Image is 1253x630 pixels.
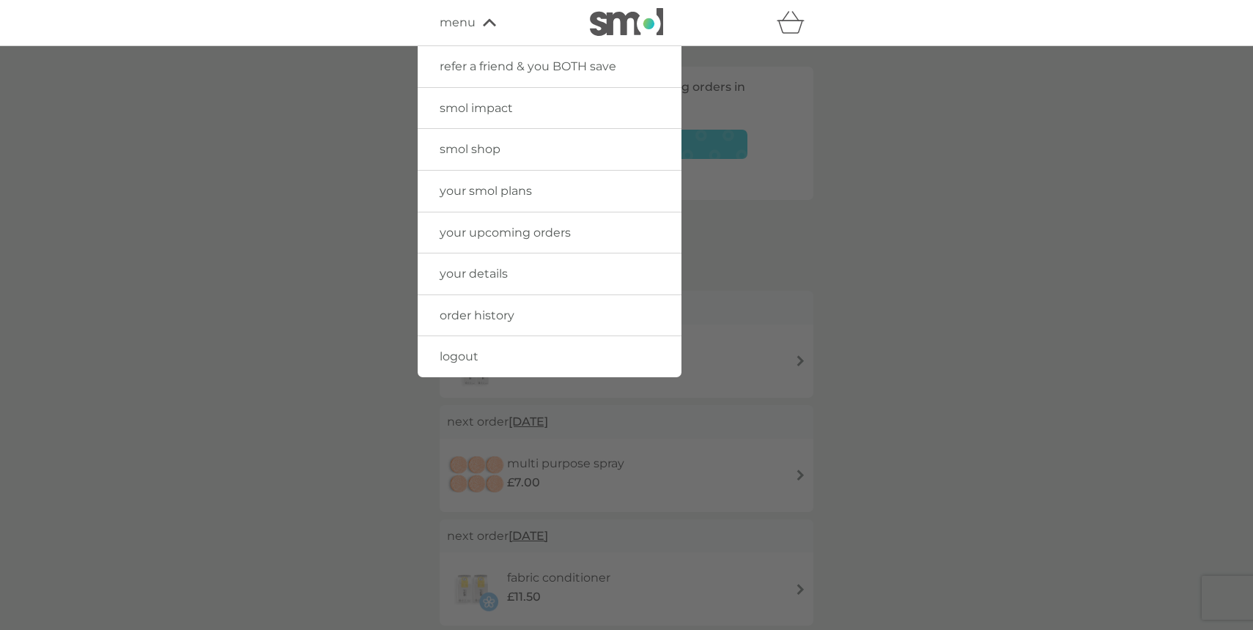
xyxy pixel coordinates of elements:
[418,253,681,294] a: your details
[440,13,476,32] span: menu
[418,212,681,253] a: your upcoming orders
[777,8,813,37] div: basket
[440,184,532,198] span: your smol plans
[440,349,478,363] span: logout
[440,101,513,115] span: smol impact
[440,226,571,240] span: your upcoming orders
[440,142,500,156] span: smol shop
[418,46,681,87] a: refer a friend & you BOTH save
[418,171,681,212] a: your smol plans
[418,336,681,377] a: logout
[440,267,508,281] span: your details
[440,59,616,73] span: refer a friend & you BOTH save
[418,88,681,129] a: smol impact
[418,295,681,336] a: order history
[418,129,681,170] a: smol shop
[590,8,663,36] img: smol
[440,308,514,322] span: order history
